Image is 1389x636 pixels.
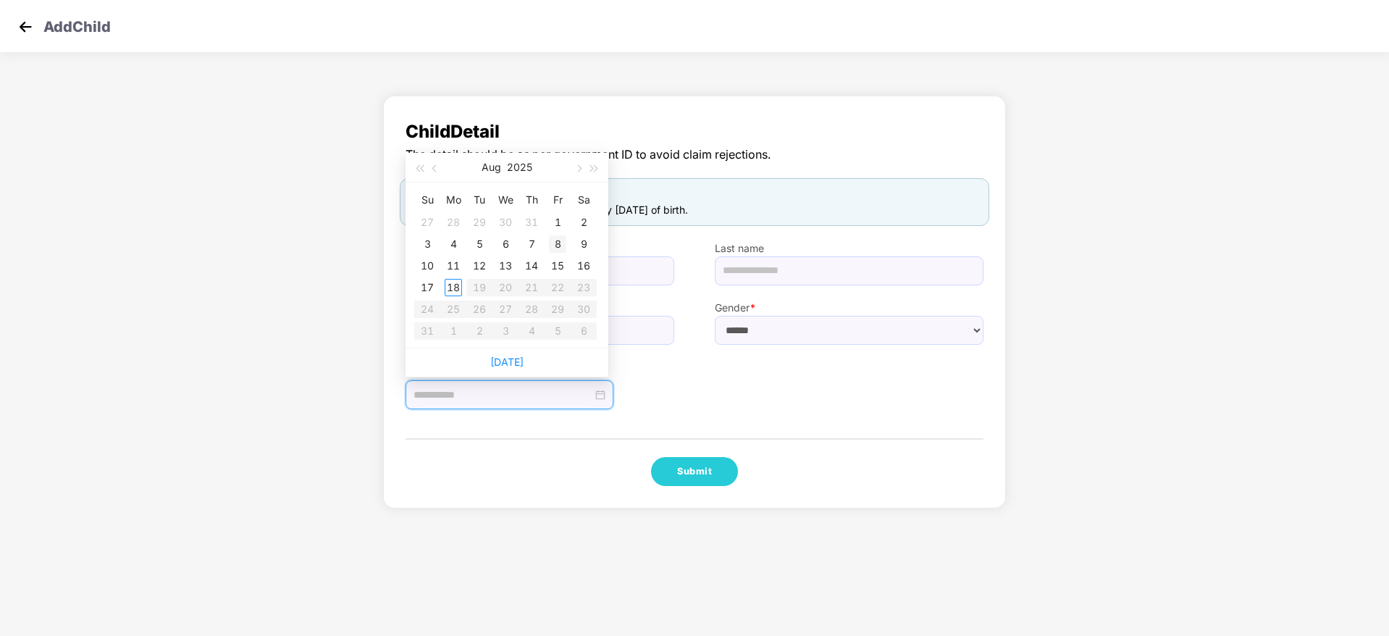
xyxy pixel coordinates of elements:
[440,212,466,233] td: 2025-07-28
[43,16,111,33] p: Add Child
[519,188,545,212] th: Th
[445,235,462,253] div: 4
[549,235,566,253] div: 8
[545,233,571,255] td: 2025-08-08
[715,300,983,316] label: Gender
[419,257,436,275] div: 10
[414,188,440,212] th: Su
[519,255,545,277] td: 2025-08-14
[482,153,501,182] button: Aug
[471,257,488,275] div: 12
[492,255,519,277] td: 2025-08-13
[466,255,492,277] td: 2025-08-12
[466,188,492,212] th: Tu
[445,279,462,296] div: 18
[440,255,466,277] td: 2025-08-11
[519,233,545,255] td: 2025-08-07
[523,214,540,231] div: 31
[519,212,545,233] td: 2025-07-31
[523,235,540,253] div: 7
[414,255,440,277] td: 2025-08-10
[419,214,436,231] div: 27
[440,277,466,298] td: 2025-08-18
[471,235,488,253] div: 5
[492,212,519,233] td: 2025-07-30
[549,257,566,275] div: 15
[497,257,514,275] div: 13
[545,188,571,212] th: Fr
[715,240,983,256] label: Last name
[14,16,36,38] img: svg+xml;base64,PHN2ZyB4bWxucz0iaHR0cDovL3d3dy53My5vcmcvMjAwMC9zdmciIHdpZHRoPSIzMCIgaGVpZ2h0PSIzMC...
[575,257,592,275] div: 16
[471,214,488,231] div: 29
[419,235,436,253] div: 3
[406,118,983,146] span: Child Detail
[490,356,524,368] a: [DATE]
[492,188,519,212] th: We
[414,277,440,298] td: 2025-08-17
[414,212,440,233] td: 2025-07-27
[445,214,462,231] div: 28
[549,214,566,231] div: 1
[575,235,592,253] div: 9
[571,255,597,277] td: 2025-08-16
[651,457,738,486] button: Submit
[575,214,592,231] div: 2
[545,212,571,233] td: 2025-08-01
[545,255,571,277] td: 2025-08-15
[419,279,436,296] div: 17
[507,153,532,182] button: 2025
[571,212,597,233] td: 2025-08-02
[523,257,540,275] div: 14
[497,235,514,253] div: 6
[466,233,492,255] td: 2025-08-05
[440,188,466,212] th: Mo
[440,233,466,255] td: 2025-08-04
[406,146,983,164] span: The detail should be as per government ID to avoid claim rejections.
[571,233,597,255] td: 2025-08-09
[497,214,514,231] div: 30
[466,212,492,233] td: 2025-07-29
[445,257,462,275] div: 11
[571,188,597,212] th: Sa
[414,233,440,255] td: 2025-08-03
[492,233,519,255] td: 2025-08-06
